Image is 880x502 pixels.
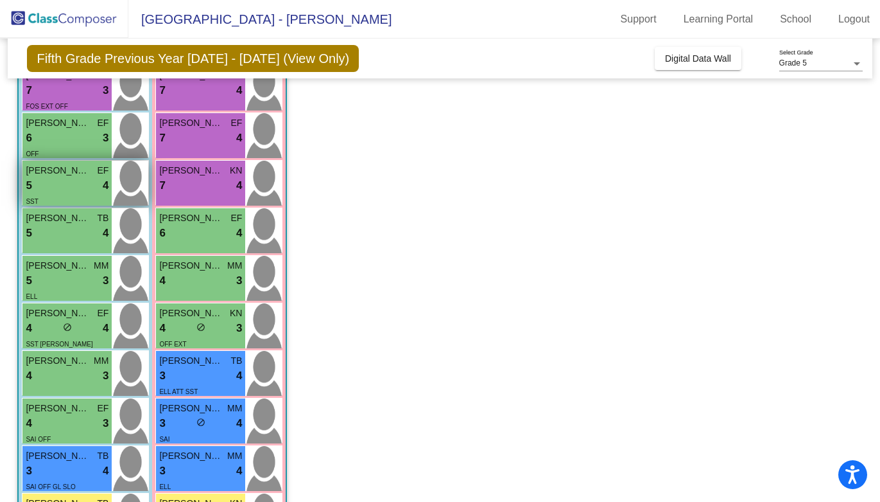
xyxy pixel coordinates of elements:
[26,436,51,443] span: SAI OFF
[655,47,741,70] button: Digital Data Wall
[26,293,37,300] span: ELL
[159,177,165,194] span: 7
[63,323,72,332] span: do_not_disturb_alt
[26,341,92,348] span: SST [PERSON_NAME]
[26,483,75,490] span: SAI OFF GL SLO
[103,130,108,147] span: 3
[159,116,223,130] span: [PERSON_NAME]
[236,273,242,289] span: 3
[26,449,90,463] span: [PERSON_NAME]
[196,323,205,332] span: do_not_disturb_alt
[159,463,165,480] span: 3
[26,273,31,289] span: 5
[26,150,39,157] span: OFF
[159,402,223,415] span: [PERSON_NAME]
[26,82,31,99] span: 7
[159,483,171,490] span: ELL
[26,402,90,415] span: [PERSON_NAME] [PERSON_NAME]
[98,211,109,225] span: TB
[159,307,223,320] span: [PERSON_NAME]
[159,354,223,368] span: [PERSON_NAME]
[236,320,242,337] span: 3
[231,354,243,368] span: TB
[236,130,242,147] span: 4
[26,320,31,337] span: 4
[231,211,243,225] span: EF
[236,177,242,194] span: 4
[103,82,108,99] span: 3
[98,307,109,320] span: EF
[103,273,108,289] span: 3
[236,368,242,384] span: 4
[236,225,242,242] span: 4
[227,402,242,415] span: MM
[196,418,205,427] span: do_not_disturb_alt
[26,307,90,320] span: [PERSON_NAME]
[26,354,90,368] span: [PERSON_NAME]
[98,116,109,130] span: EF
[26,116,90,130] span: [PERSON_NAME]
[103,368,108,384] span: 3
[227,259,242,273] span: MM
[26,463,31,480] span: 3
[98,164,109,177] span: EF
[26,130,31,147] span: 6
[128,9,392,30] span: [GEOGRAPHIC_DATA] - [PERSON_NAME]
[98,449,109,463] span: TB
[26,415,31,432] span: 4
[26,368,31,384] span: 4
[159,211,223,225] span: [PERSON_NAME]
[159,225,165,242] span: 6
[230,164,242,177] span: KN
[159,368,165,384] span: 3
[159,273,165,289] span: 4
[159,436,169,443] span: SAI
[26,177,31,194] span: 5
[103,225,108,242] span: 4
[236,415,242,432] span: 4
[103,463,108,480] span: 4
[27,45,359,72] span: Fifth Grade Previous Year [DATE] - [DATE] (View Only)
[779,58,807,67] span: Grade 5
[159,130,165,147] span: 7
[159,449,223,463] span: [PERSON_NAME]
[26,211,90,225] span: [PERSON_NAME] ([PERSON_NAME]) [PERSON_NAME]
[673,9,764,30] a: Learning Portal
[770,9,822,30] a: School
[828,9,880,30] a: Logout
[26,225,31,242] span: 5
[26,103,67,110] span: FOS EXT OFF
[159,388,198,395] span: ELL ATT SST
[610,9,667,30] a: Support
[103,177,108,194] span: 4
[230,307,242,320] span: KN
[159,320,165,337] span: 4
[159,415,165,432] span: 3
[665,53,731,64] span: Digital Data Wall
[227,449,242,463] span: MM
[236,82,242,99] span: 4
[94,259,108,273] span: MM
[26,164,90,177] span: [PERSON_NAME]
[231,116,243,130] span: EF
[159,259,223,273] span: [PERSON_NAME]
[236,463,242,480] span: 4
[26,259,90,273] span: [PERSON_NAME]
[98,402,109,415] span: EF
[103,320,108,337] span: 4
[103,415,108,432] span: 3
[159,164,223,177] span: [PERSON_NAME]
[26,198,38,205] span: SST
[94,354,108,368] span: MM
[159,341,186,348] span: OFF EXT
[159,82,165,99] span: 7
